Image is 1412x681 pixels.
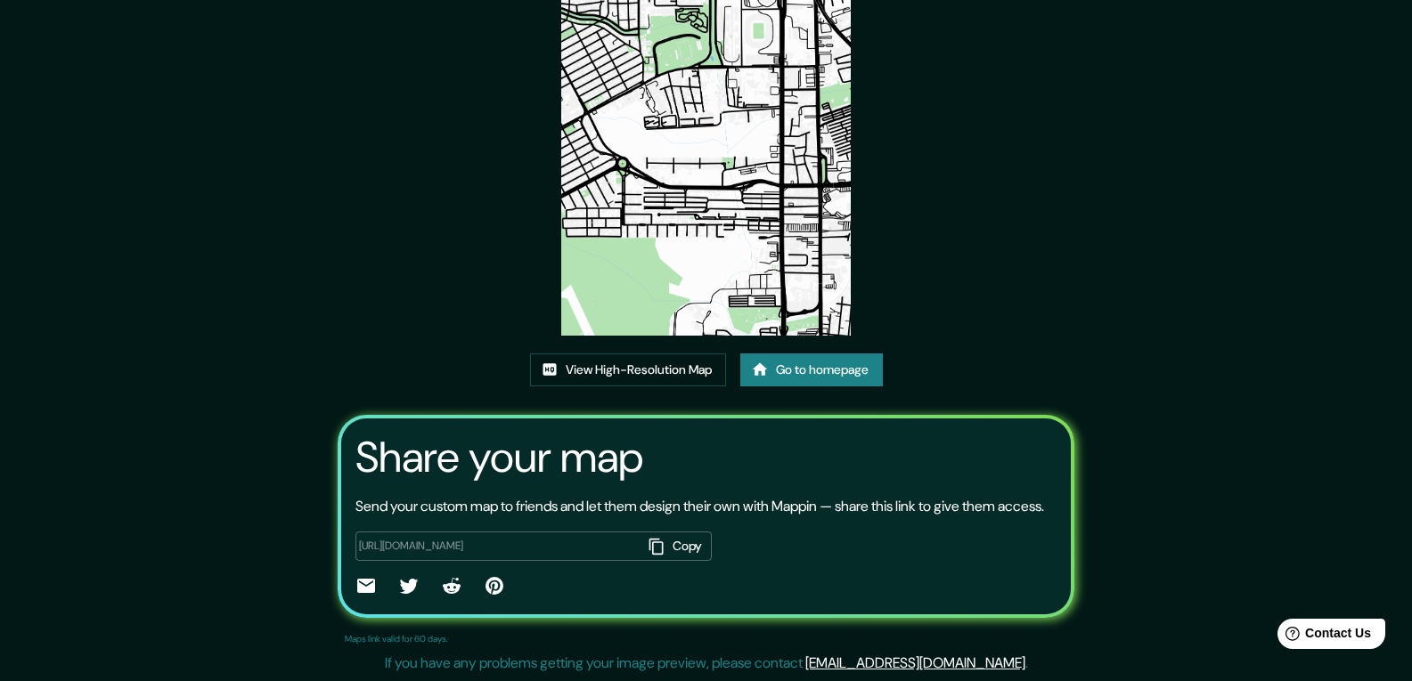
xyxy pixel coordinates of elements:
p: If you have any problems getting your image preview, please contact . [385,653,1028,674]
button: Copy [642,531,712,561]
p: Send your custom map to friends and let them design their own with Mappin — share this link to gi... [355,496,1044,517]
a: View High-Resolution Map [530,353,726,386]
a: [EMAIL_ADDRESS][DOMAIN_NAME] [805,653,1025,672]
iframe: Help widget launcher [1253,612,1392,661]
h3: Share your map [355,433,643,482]
a: Go to homepage [740,353,883,386]
p: Maps link valid for 60 days. [345,632,448,645]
